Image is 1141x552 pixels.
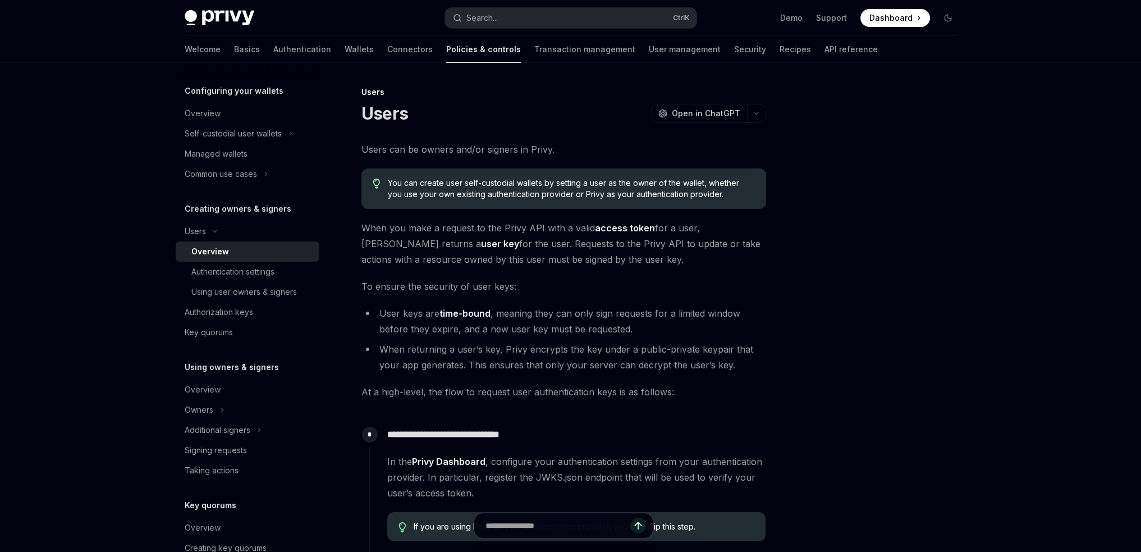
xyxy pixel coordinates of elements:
a: Transaction management [534,36,635,63]
a: Taking actions [176,460,319,481]
button: Open in ChatGPT [651,104,747,123]
strong: user key [481,238,519,249]
span: Users can be owners and/or signers in Privy. [361,142,766,157]
a: Signing requests [176,440,319,460]
span: When you make a request to the Privy API with a valid for a user, [PERSON_NAME] returns a for the... [361,220,766,267]
strong: access token [595,222,655,234]
div: Taking actions [185,464,239,477]
span: At a high-level, the flow to request user authentication keys is as follows: [361,384,766,400]
a: Managed wallets [176,144,319,164]
span: You can create user self-custodial wallets by setting a user as the owner of the wallet, whether ... [388,177,754,200]
span: In the , configure your authentication settings from your authentication provider. In particular,... [387,454,766,501]
span: Ctrl K [673,13,690,22]
a: API reference [824,36,878,63]
div: Owners [185,403,213,417]
li: User keys are , meaning they can only sign requests for a limited window before they expire, and ... [361,305,766,337]
div: Users [361,86,766,98]
div: Users [185,225,206,238]
h1: Users [361,103,408,124]
button: Search...CtrlK [445,8,696,28]
a: Support [816,12,847,24]
div: Signing requests [185,444,247,457]
a: Key quorums [176,322,319,343]
div: Using user owners & signers [191,285,297,299]
a: Demo [780,12,803,24]
a: Recipes [780,36,811,63]
button: Send message [630,518,646,533]
div: Managed wallets [185,147,248,161]
li: When returning a user’s key, Privy encrypts the key under a public-private keypair that your app ... [361,341,766,373]
div: Authorization keys [185,305,253,319]
a: Privy Dashboard [412,456,485,468]
a: Wallets [345,36,374,63]
div: Overview [185,107,221,120]
div: Common use cases [185,167,257,181]
a: Welcome [185,36,221,63]
a: Overview [176,241,319,262]
div: Additional signers [185,423,250,437]
div: Self-custodial user wallets [185,127,282,140]
div: Overview [185,383,221,396]
img: dark logo [185,10,254,26]
span: To ensure the security of user keys: [361,279,766,294]
span: Open in ChatGPT [672,108,740,119]
a: Overview [176,380,319,400]
a: Overview [176,518,319,538]
a: Connectors [387,36,433,63]
a: User management [649,36,721,63]
h5: Using owners & signers [185,361,279,374]
a: Basics [234,36,260,63]
svg: Tip [373,179,381,189]
a: Dashboard [860,9,930,27]
a: Security [734,36,766,63]
a: Authorization keys [176,302,319,322]
div: Overview [185,521,221,535]
a: Overview [176,103,319,124]
a: Using user owners & signers [176,282,319,302]
h5: Key quorums [185,499,236,512]
h5: Creating owners & signers [185,202,291,216]
a: Policies & controls [446,36,521,63]
div: Key quorums [185,326,233,339]
a: Authentication [273,36,331,63]
div: Overview [191,245,229,258]
a: Authentication settings [176,262,319,282]
div: Search... [466,11,498,25]
strong: time-bound [439,308,491,319]
button: Toggle dark mode [939,9,957,27]
h5: Configuring your wallets [185,84,283,98]
span: Dashboard [869,12,913,24]
div: Authentication settings [191,265,274,279]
